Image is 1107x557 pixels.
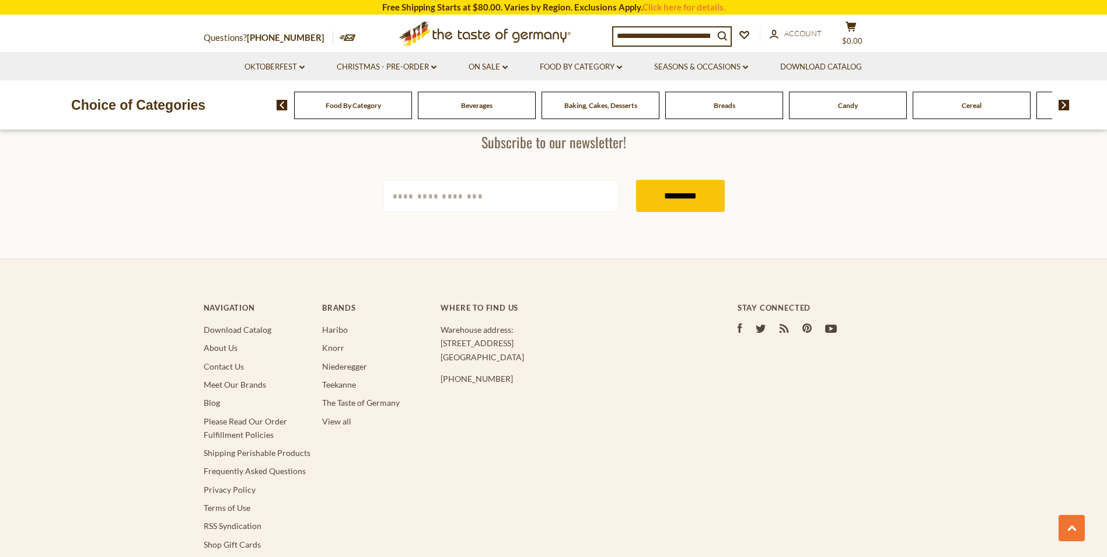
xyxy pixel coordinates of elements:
[204,521,261,531] a: RSS Syndication
[322,416,351,426] a: View all
[842,36,862,46] span: $0.00
[1059,100,1070,110] img: next arrow
[337,61,436,74] a: Christmas - PRE-ORDER
[322,398,400,408] a: The Taste of Germany
[204,485,256,495] a: Privacy Policy
[204,539,261,549] a: Shop Gift Cards
[326,101,381,110] a: Food By Category
[441,372,690,385] p: [PHONE_NUMBER]
[441,323,690,364] p: Warehouse address: [STREET_ADDRESS] [GEOGRAPHIC_DATA]
[461,101,493,110] a: Beverages
[322,361,367,371] a: Niederegger
[247,32,324,43] a: [PHONE_NUMBER]
[322,325,348,335] a: Haribo
[654,61,748,74] a: Seasons & Occasions
[245,61,305,74] a: Oktoberfest
[204,416,287,440] a: Please Read Our Order Fulfillment Policies
[441,303,690,312] h4: Where to find us
[962,101,982,110] a: Cereal
[838,101,858,110] a: Candy
[780,61,862,74] a: Download Catalog
[564,101,637,110] a: Baking, Cakes, Desserts
[383,133,725,151] h3: Subscribe to our newsletter!
[204,361,244,371] a: Contact Us
[540,61,622,74] a: Food By Category
[469,61,508,74] a: On Sale
[834,21,869,50] button: $0.00
[322,303,429,312] h4: Brands
[738,303,904,312] h4: Stay Connected
[204,503,250,513] a: Terms of Use
[322,380,356,389] a: Teekanne
[784,29,822,38] span: Account
[204,448,310,458] a: Shipping Perishable Products
[277,100,288,110] img: previous arrow
[204,30,333,46] p: Questions?
[770,27,822,40] a: Account
[204,303,310,312] h4: Navigation
[204,466,306,476] a: Frequently Asked Questions
[642,2,725,12] a: Click here for details.
[204,325,271,335] a: Download Catalog
[714,101,735,110] a: Breads
[204,380,266,389] a: Meet Our Brands
[204,343,238,353] a: About Us
[204,398,220,408] a: Blog
[322,343,344,353] a: Knorr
